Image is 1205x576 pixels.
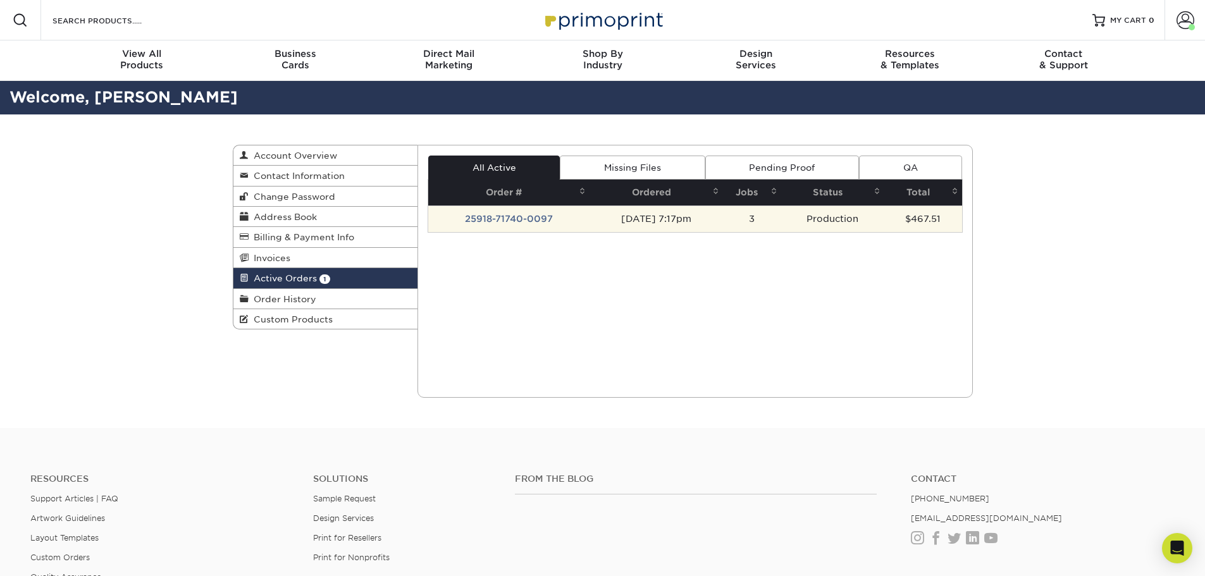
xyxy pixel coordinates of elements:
span: Contact [987,48,1140,59]
a: [PHONE_NUMBER] [911,494,989,503]
span: Resources [833,48,987,59]
span: 0 [1149,16,1154,25]
td: [DATE] 7:17pm [590,205,722,232]
th: Status [781,180,885,205]
span: MY CART [1110,15,1146,26]
a: QA [859,156,961,180]
a: Artwork Guidelines [30,513,105,523]
span: View All [65,48,219,59]
td: Production [781,205,885,232]
a: Contact [911,474,1175,484]
a: Print for Resellers [313,533,381,542]
span: Contact Information [249,171,345,181]
a: Contact& Support [987,40,1140,81]
th: Ordered [590,180,722,205]
a: BusinessCards [218,40,372,81]
h4: From the Blog [515,474,877,484]
div: Products [65,48,219,71]
a: Support Articles | FAQ [30,494,118,503]
td: 3 [723,205,781,232]
th: Order # [428,180,590,205]
th: Total [884,180,961,205]
input: SEARCH PRODUCTS..... [51,13,175,28]
span: Shop By [526,48,679,59]
span: Active Orders [249,273,317,283]
div: & Templates [833,48,987,71]
a: Pending Proof [705,156,859,180]
a: Sample Request [313,494,376,503]
span: Business [218,48,372,59]
a: DesignServices [679,40,833,81]
a: Direct MailMarketing [372,40,526,81]
div: & Support [987,48,1140,71]
img: Primoprint [540,6,666,34]
a: Custom Products [233,309,418,329]
a: Invoices [233,248,418,268]
span: Change Password [249,192,335,202]
a: Layout Templates [30,533,99,542]
h4: Solutions [313,474,496,484]
a: Print for Nonprofits [313,553,390,562]
td: 25918-71740-0097 [428,205,590,232]
a: Shop ByIndustry [526,40,679,81]
a: Address Book [233,207,418,227]
a: Contact Information [233,166,418,186]
a: Order History [233,289,418,309]
a: Custom Orders [30,553,90,562]
span: Design [679,48,833,59]
h4: Resources [30,474,294,484]
a: Account Overview [233,145,418,166]
a: Resources& Templates [833,40,987,81]
a: Active Orders 1 [233,268,418,288]
div: Open Intercom Messenger [1162,533,1192,563]
span: Account Overview [249,150,337,161]
span: Invoices [249,253,290,263]
a: View AllProducts [65,40,219,81]
td: $467.51 [884,205,961,232]
div: Marketing [372,48,526,71]
a: Billing & Payment Info [233,227,418,247]
span: Direct Mail [372,48,526,59]
span: Billing & Payment Info [249,232,354,242]
th: Jobs [723,180,781,205]
span: Custom Products [249,314,333,324]
a: Change Password [233,187,418,207]
span: Address Book [249,212,317,222]
div: Cards [218,48,372,71]
a: All Active [428,156,560,180]
a: Missing Files [560,156,705,180]
div: Industry [526,48,679,71]
span: 1 [319,274,330,284]
div: Services [679,48,833,71]
span: Order History [249,294,316,304]
a: [EMAIL_ADDRESS][DOMAIN_NAME] [911,513,1062,523]
a: Design Services [313,513,374,523]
